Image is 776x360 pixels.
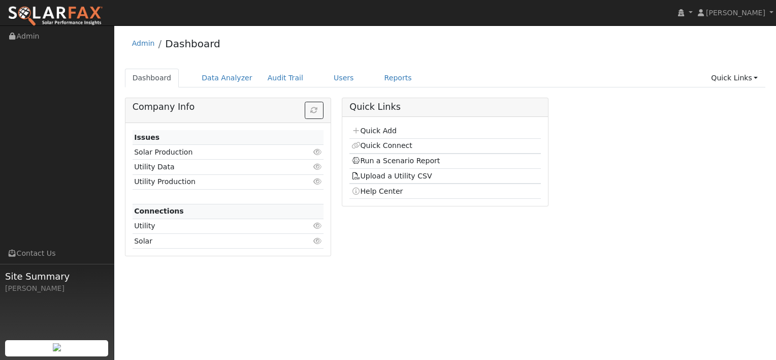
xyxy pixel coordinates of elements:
[165,38,220,50] a: Dashboard
[313,163,322,170] i: Click to view
[134,207,184,215] strong: Connections
[326,69,362,87] a: Users
[706,9,765,17] span: [PERSON_NAME]
[260,69,311,87] a: Audit Trail
[194,69,260,87] a: Data Analyzer
[132,39,155,47] a: Admin
[5,283,109,294] div: [PERSON_NAME]
[703,69,765,87] a: Quick Links
[351,172,432,180] a: Upload a Utility CSV
[133,174,293,189] td: Utility Production
[53,343,61,351] img: retrieve
[313,237,322,245] i: Click to view
[133,102,324,112] h5: Company Info
[5,269,109,283] span: Site Summary
[313,148,322,156] i: Click to view
[133,145,293,160] td: Solar Production
[313,178,322,185] i: Click to view
[133,219,293,233] td: Utility
[349,102,540,112] h5: Quick Links
[134,133,159,141] strong: Issues
[133,234,293,249] td: Solar
[351,187,403,195] a: Help Center
[351,127,397,135] a: Quick Add
[351,141,412,149] a: Quick Connect
[8,6,103,27] img: SolarFax
[377,69,419,87] a: Reports
[133,160,293,174] td: Utility Data
[125,69,179,87] a: Dashboard
[351,157,440,165] a: Run a Scenario Report
[313,222,322,229] i: Click to view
